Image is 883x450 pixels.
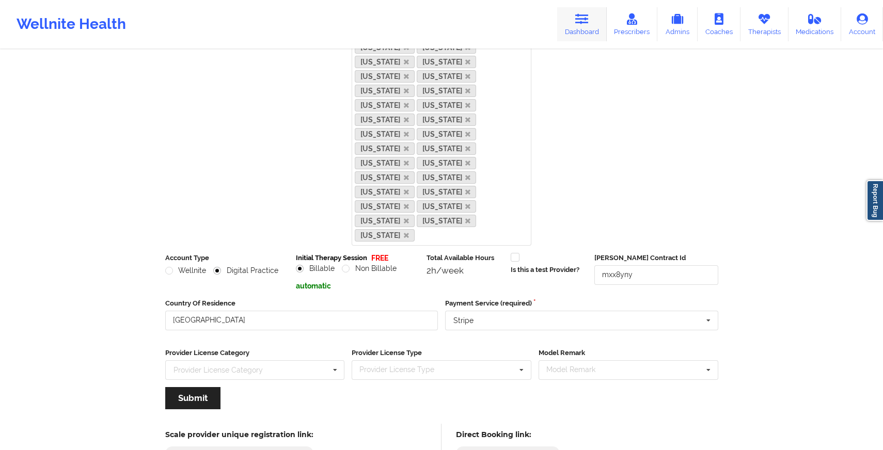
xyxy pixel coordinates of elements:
[342,264,397,273] label: Non Billable
[417,215,477,227] a: [US_STATE]
[417,114,477,126] a: [US_STATE]
[417,200,477,213] a: [US_STATE]
[355,114,415,126] a: [US_STATE]
[417,142,477,155] a: [US_STATE]
[165,298,438,309] label: Country Of Residence
[557,7,607,41] a: Dashboard
[355,70,415,83] a: [US_STATE]
[355,99,415,111] a: [US_STATE]
[417,99,477,111] a: [US_STATE]
[355,171,415,184] a: [US_STATE]
[417,56,477,68] a: [US_STATE]
[417,70,477,83] a: [US_STATE]
[355,128,415,140] a: [US_STATE]
[417,186,477,198] a: [US_STATE]
[511,265,579,275] label: Is this a test Provider?
[740,7,789,41] a: Therapists
[355,157,415,169] a: [US_STATE]
[165,266,207,275] label: Wellnite
[866,180,883,221] a: Report Bug
[355,200,415,213] a: [US_STATE]
[657,7,698,41] a: Admins
[417,171,477,184] a: [US_STATE]
[165,430,313,439] h5: Scale provider unique registration link:
[417,128,477,140] a: [US_STATE]
[352,348,531,358] label: Provider License Type
[355,215,415,227] a: [US_STATE]
[544,364,610,376] div: Model Remark
[607,7,658,41] a: Prescribers
[165,387,220,409] button: Submit
[355,142,415,155] a: [US_STATE]
[698,7,740,41] a: Coaches
[296,281,419,291] p: automatic
[417,157,477,169] a: [US_STATE]
[456,430,560,439] h5: Direct Booking link:
[841,7,883,41] a: Account
[453,317,474,324] div: Stripe
[213,266,278,275] label: Digital Practice
[417,85,477,97] a: [US_STATE]
[539,348,718,358] label: Model Remark
[789,7,842,41] a: Medications
[371,253,388,263] p: FREE
[355,56,415,68] a: [US_STATE]
[357,364,449,376] div: Provider License Type
[427,265,503,276] div: 2h/week
[594,265,718,285] input: Deel Contract Id
[296,264,335,273] label: Billable
[355,229,415,242] a: [US_STATE]
[594,253,718,263] label: [PERSON_NAME] Contract Id
[174,366,263,374] div: Provider License Category
[165,348,345,358] label: Provider License Category
[296,253,367,263] label: Initial Therapy Session
[165,253,289,263] label: Account Type
[445,298,718,309] label: Payment Service (required)
[355,85,415,97] a: [US_STATE]
[355,186,415,198] a: [US_STATE]
[427,253,503,263] label: Total Available Hours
